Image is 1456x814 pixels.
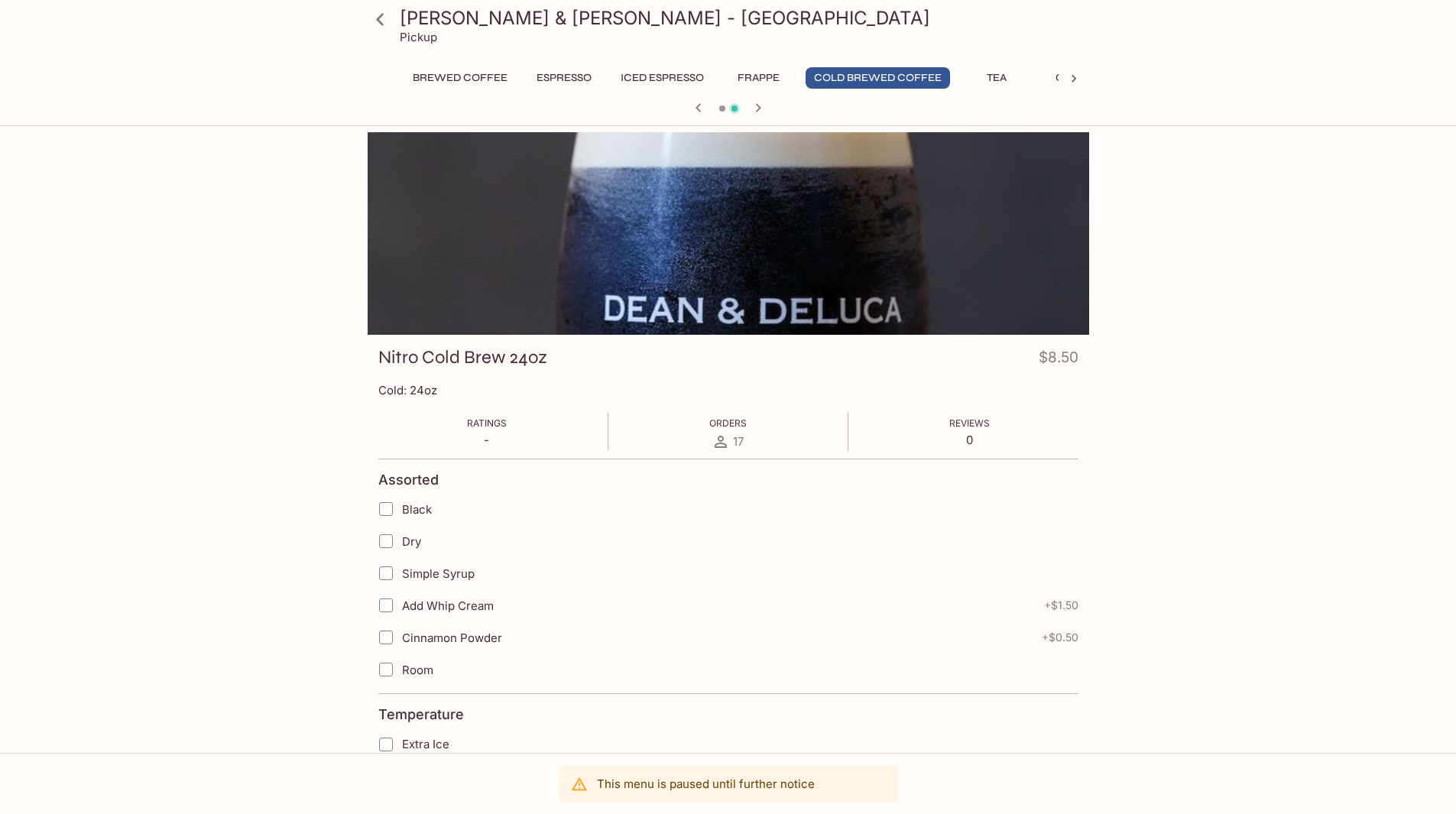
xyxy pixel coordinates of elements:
span: + $1.50 [1044,599,1078,611]
span: Reviews [949,417,990,429]
span: Dry [402,534,421,549]
span: 17 [733,434,744,449]
p: - [467,433,507,447]
span: Ratings [467,417,507,429]
p: Pickup [400,30,437,44]
p: Cold: 24oz [378,383,1078,397]
h3: Nitro Cold Brew 24oz [378,345,547,369]
span: Orders [709,417,747,429]
button: Cold Brewed Coffee [806,67,950,89]
span: Cinnamon Powder [402,631,502,645]
h3: [PERSON_NAME] & [PERSON_NAME] - [GEOGRAPHIC_DATA] [400,6,1083,30]
h4: Temperature [378,706,464,723]
button: Espresso [528,67,600,89]
button: Frappe [725,67,793,89]
button: Brewed Coffee [404,67,516,89]
button: Iced Espresso [612,67,712,89]
button: Others [1043,67,1112,89]
p: 0 [949,433,990,447]
span: Add Whip Cream [402,598,494,613]
span: Extra Ice [402,737,449,751]
p: This menu is paused until further notice [597,777,815,791]
span: Room [402,663,433,677]
span: Simple Syrup [402,566,475,581]
div: Nitro Cold Brew 24oz [368,132,1089,335]
span: + $0.50 [1042,631,1078,644]
h4: $8.50 [1039,345,1078,375]
button: Tea [962,67,1031,89]
h4: Assorted [378,472,439,488]
span: Black [402,502,432,517]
